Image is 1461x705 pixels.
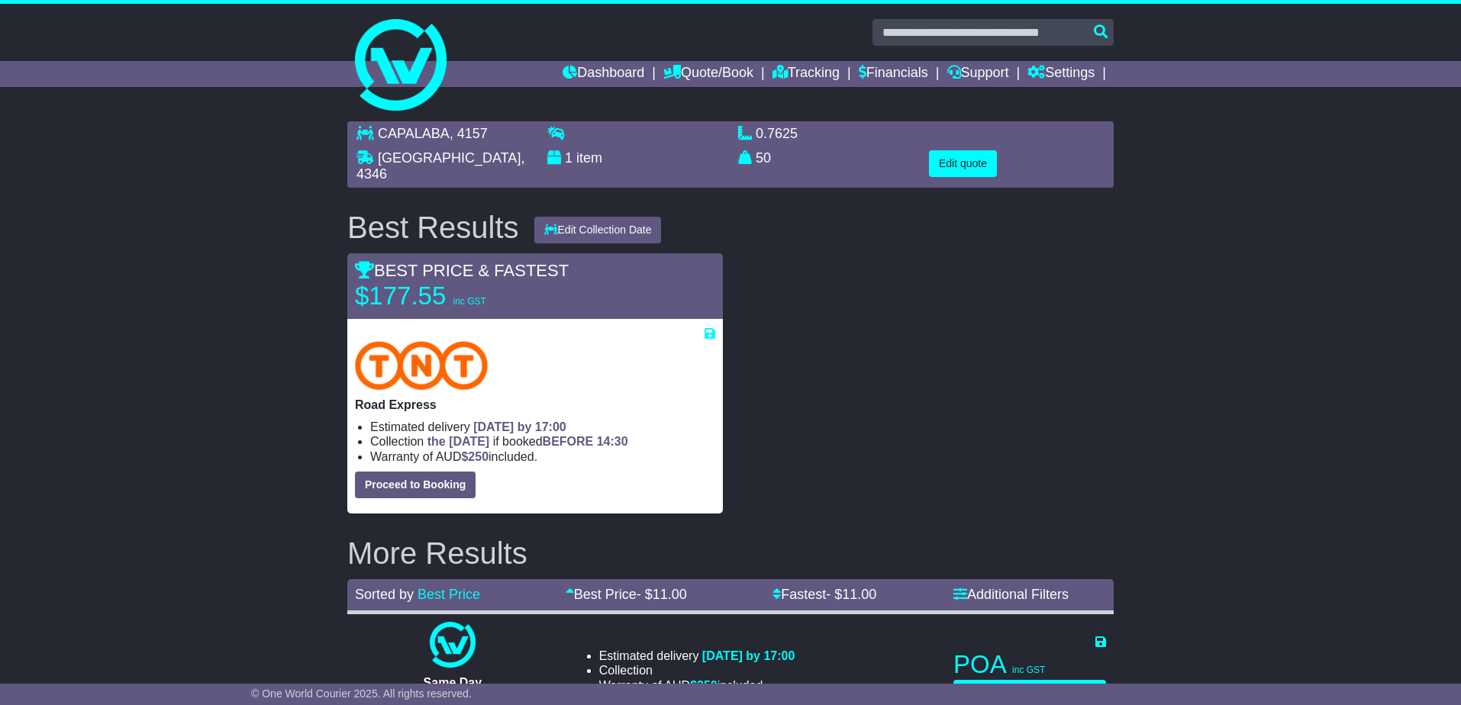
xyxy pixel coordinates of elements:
span: if booked [427,435,628,448]
span: Sorted by [355,587,414,602]
a: Best Price- $11.00 [566,587,687,602]
span: BEST PRICE & FASTEST [355,261,569,280]
span: CAPALABA [378,126,450,141]
span: , 4346 [356,150,524,182]
p: POA [953,649,1106,680]
span: inc GST [453,296,485,307]
a: Financials [859,61,928,87]
h2: More Results [347,536,1114,570]
span: © One World Courier 2025. All rights reserved. [251,687,472,700]
span: [DATE] by 17:00 [473,420,566,433]
img: One World Courier: Same Day Nationwide(quotes take 0.5-1 hour) [430,622,476,668]
p: Road Express [355,398,715,412]
a: Fastest- $11.00 [772,587,876,602]
a: Best Price [418,587,480,602]
a: Tracking [772,61,840,87]
span: $ [461,450,489,463]
p: $177.55 [355,281,546,311]
span: [DATE] by 17:00 [702,649,795,662]
span: inc GST [1012,665,1045,675]
span: 1 [565,150,572,166]
li: Collection [370,434,715,449]
button: Edit Collection Date [534,217,662,243]
a: Settings [1027,61,1095,87]
span: 250 [697,679,718,692]
a: Additional Filters [953,587,1069,602]
span: 50 [756,150,771,166]
span: [GEOGRAPHIC_DATA] [378,150,521,166]
span: - $ [826,587,876,602]
a: Dashboard [563,61,644,87]
li: Warranty of AUD included. [599,678,795,693]
span: BEFORE [543,435,594,448]
span: the [DATE] [427,435,489,448]
a: Quote/Book [663,61,753,87]
span: 11.00 [842,587,876,602]
span: $ [690,679,718,692]
button: Edit quote [929,150,997,177]
div: Best Results [340,211,527,244]
span: , 4157 [450,126,488,141]
button: Proceed to Booking [355,472,476,498]
li: Estimated delivery [599,649,795,663]
span: item [576,150,602,166]
li: Warranty of AUD included. [370,449,715,464]
img: TNT Domestic: Road Express [355,341,488,390]
li: Estimated delivery [370,420,715,434]
span: 0.7625 [756,126,798,141]
li: Collection [599,663,795,678]
span: 14:30 [597,435,628,448]
a: Support [947,61,1009,87]
span: 11.00 [653,587,687,602]
span: 250 [468,450,489,463]
span: - $ [637,587,687,602]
